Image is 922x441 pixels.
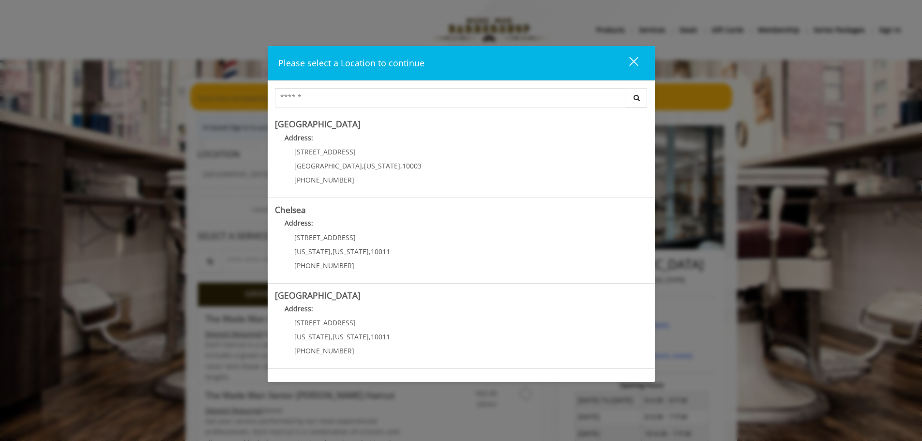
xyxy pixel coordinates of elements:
[333,332,369,341] span: [US_STATE]
[331,332,333,341] span: ,
[611,53,644,73] button: close dialog
[294,332,331,341] span: [US_STATE]
[618,56,637,71] div: close dialog
[369,332,371,341] span: ,
[275,204,306,215] b: Chelsea
[631,94,642,101] i: Search button
[371,332,390,341] span: 10011
[371,247,390,256] span: 10011
[275,289,361,301] b: [GEOGRAPHIC_DATA]
[275,88,648,112] div: Center Select
[275,118,361,130] b: [GEOGRAPHIC_DATA]
[275,88,626,107] input: Search Center
[402,161,422,170] span: 10003
[294,233,356,242] span: [STREET_ADDRESS]
[331,247,333,256] span: ,
[294,175,354,184] span: [PHONE_NUMBER]
[285,218,313,228] b: Address:
[278,57,424,69] span: Please select a Location to continue
[285,304,313,313] b: Address:
[294,346,354,355] span: [PHONE_NUMBER]
[369,247,371,256] span: ,
[400,161,402,170] span: ,
[294,147,356,156] span: [STREET_ADDRESS]
[294,261,354,270] span: [PHONE_NUMBER]
[294,247,331,256] span: [US_STATE]
[294,161,362,170] span: [GEOGRAPHIC_DATA]
[294,318,356,327] span: [STREET_ADDRESS]
[362,161,364,170] span: ,
[333,247,369,256] span: [US_STATE]
[285,133,313,142] b: Address:
[275,375,305,386] b: Flatiron
[364,161,400,170] span: [US_STATE]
